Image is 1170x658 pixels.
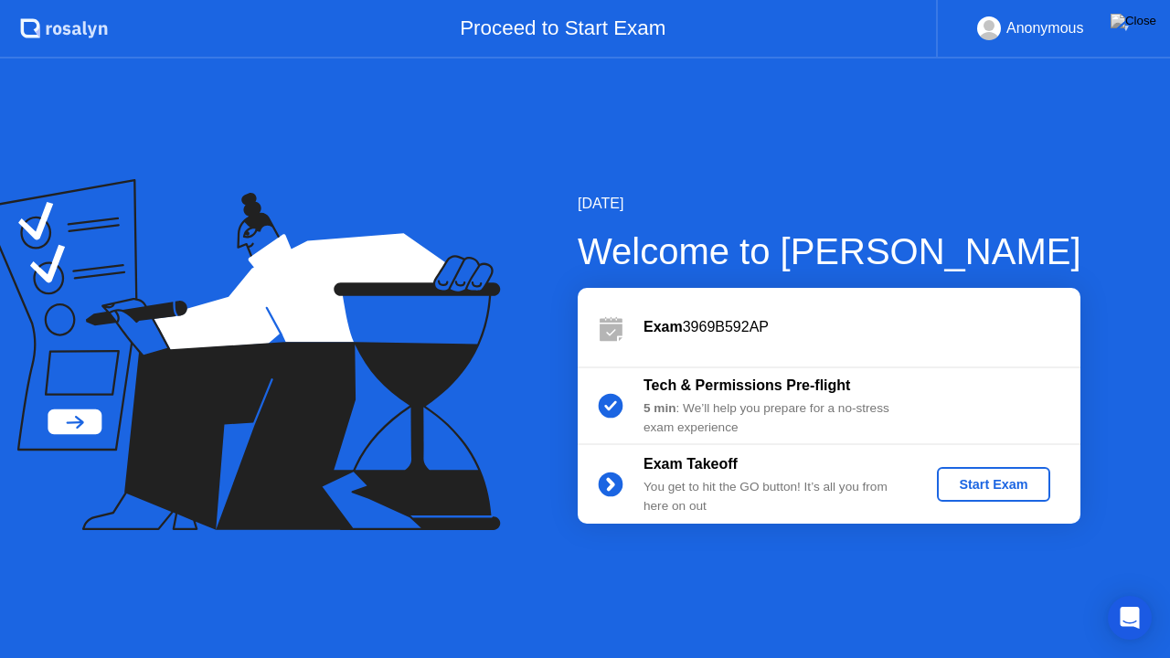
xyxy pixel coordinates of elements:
[643,377,850,393] b: Tech & Permissions Pre-flight
[643,401,676,415] b: 5 min
[643,478,907,515] div: You get to hit the GO button! It’s all you from here on out
[1006,16,1084,40] div: Anonymous
[578,224,1081,279] div: Welcome to [PERSON_NAME]
[937,467,1049,502] button: Start Exam
[1108,596,1152,640] div: Open Intercom Messenger
[643,316,1080,338] div: 3969B592AP
[643,319,683,334] b: Exam
[944,477,1042,492] div: Start Exam
[1111,14,1156,28] img: Close
[578,193,1081,215] div: [DATE]
[643,399,907,437] div: : We’ll help you prepare for a no-stress exam experience
[643,456,738,472] b: Exam Takeoff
